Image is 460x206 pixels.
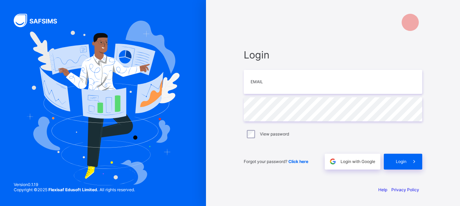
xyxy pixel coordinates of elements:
[244,49,422,61] span: Login
[26,21,180,185] img: Hero Image
[329,158,337,165] img: google.396cfc9801f0270233282035f929180a.svg
[396,159,406,164] span: Login
[244,159,308,164] span: Forgot your password?
[14,14,65,27] img: SAFSIMS Logo
[260,131,289,137] label: View password
[14,187,135,192] span: Copyright © 2025 All rights reserved.
[378,187,387,192] a: Help
[391,187,419,192] a: Privacy Policy
[288,159,308,164] a: Click here
[14,182,135,187] span: Version 0.1.19
[341,159,375,164] span: Login with Google
[48,187,99,192] strong: Flexisaf Edusoft Limited.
